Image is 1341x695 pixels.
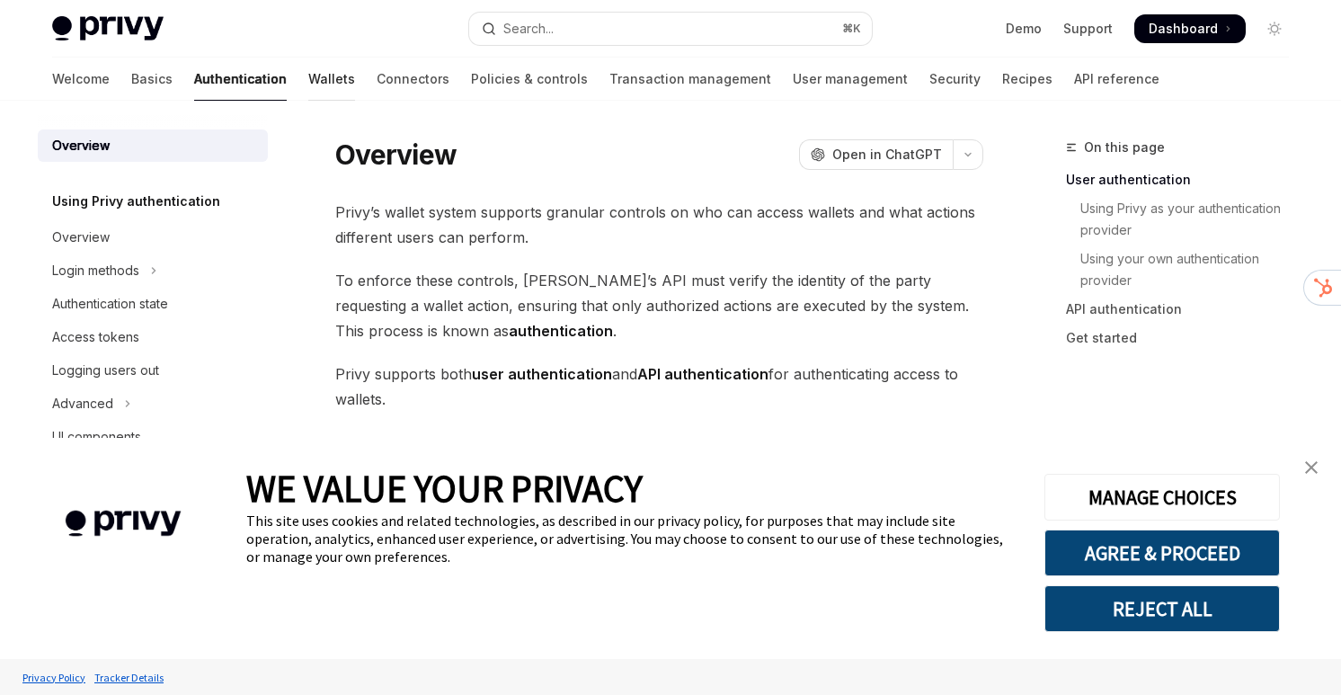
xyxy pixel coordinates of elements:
div: Overview [52,135,110,156]
a: Get started [1066,324,1303,352]
a: User management [793,58,908,101]
a: Demo [1006,20,1042,38]
a: Basics [131,58,173,101]
div: Login methods [52,260,139,281]
strong: user authentication [472,365,612,383]
a: Using Privy as your authentication provider [1066,194,1303,245]
a: Support [1063,20,1113,38]
span: Privy supports both and for authenticating access to wallets. [335,361,983,412]
a: Policies & controls [471,58,588,101]
strong: authentication [509,322,613,340]
a: API authentication [1066,295,1303,324]
a: Tracker Details [90,662,168,693]
span: On this page [1084,137,1165,158]
a: Logging users out [38,354,268,387]
a: close banner [1293,450,1329,486]
strong: API authentication [637,365,768,383]
a: Welcome [52,58,110,101]
div: UI components [52,426,141,448]
span: Privy’s wallet system supports granular controls on who can access wallets and what actions diffe... [335,200,983,250]
button: Open search [469,13,872,45]
button: Open in ChatGPT [799,139,953,170]
a: Authentication state [38,288,268,320]
span: ⌘ K [842,22,861,36]
button: MANAGE CHOICES [1044,474,1280,521]
div: Access tokens [52,326,139,348]
button: Toggle Advanced section [38,388,268,420]
a: Recipes [1002,58,1052,101]
h1: Overview [335,138,457,171]
div: Advanced [52,393,113,414]
div: Logging users out [52,360,159,381]
span: Open in ChatGPT [832,146,942,164]
button: Toggle dark mode [1260,14,1289,43]
a: Transaction management [609,58,771,101]
a: Wallets [308,58,355,101]
a: Using your own authentication provider [1066,245,1303,295]
a: Access tokens [38,321,268,353]
div: Search... [503,18,554,40]
h5: Using Privy authentication [52,191,220,212]
a: Security [929,58,981,101]
img: company logo [27,485,219,563]
span: WE VALUE YOUR PRIVACY [246,465,643,512]
a: UI components [38,421,268,453]
span: To enforce these controls, [PERSON_NAME]’s API must verify the identity of the party requesting a... [335,268,983,343]
a: Overview [38,129,268,162]
img: light logo [52,16,164,41]
a: Connectors [377,58,449,101]
button: REJECT ALL [1044,585,1280,632]
a: User authentication [1066,165,1303,194]
div: Authentication state [52,293,168,315]
div: Overview [52,227,110,248]
span: Dashboard [1149,20,1218,38]
img: close banner [1305,461,1318,474]
button: AGREE & PROCEED [1044,530,1280,576]
button: Toggle Login methods section [38,254,268,287]
a: Authentication [194,58,287,101]
a: API reference [1074,58,1159,101]
a: Privacy Policy [18,662,90,693]
a: Overview [38,221,268,254]
div: This site uses cookies and related technologies, as described in our privacy policy, for purposes... [246,512,1017,566]
a: Dashboard [1134,14,1246,43]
